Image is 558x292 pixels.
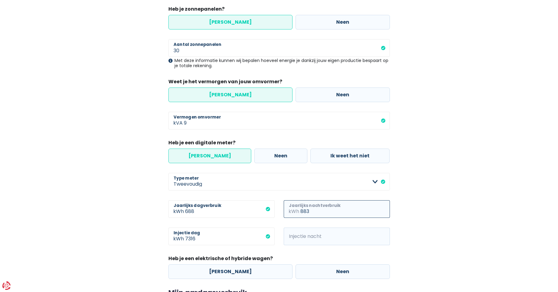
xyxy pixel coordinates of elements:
[296,88,390,102] label: Neen
[310,149,390,163] label: Ik weet het niet
[168,200,185,218] span: kWh
[296,264,390,279] label: Neen
[168,255,390,264] legend: Heb je een elektrische of hybride wagen?
[168,139,390,149] legend: Heb je een digitale meter?
[168,264,293,279] label: [PERSON_NAME]
[168,149,251,163] label: [PERSON_NAME]
[168,228,185,245] span: kWh
[284,228,300,245] span: kWh
[168,15,293,29] label: [PERSON_NAME]
[254,149,307,163] label: Neen
[284,200,300,218] span: kWh
[168,112,184,129] span: kVA
[168,5,390,15] legend: Heb je zonnepanelen?
[168,88,293,102] label: [PERSON_NAME]
[168,58,390,68] div: Met deze informatie kunnen wij bepalen hoeveel energie je dankzij jouw eigen productie bespaart o...
[296,15,390,29] label: Neen
[168,78,390,88] legend: Weet je het vermorgen van jouw omvormer?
